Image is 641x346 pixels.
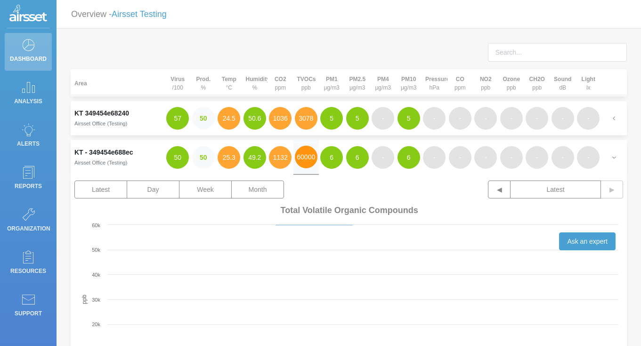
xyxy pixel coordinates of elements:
button: Day [127,181,179,198]
button: - [372,107,394,130]
strong: PM1 [326,76,338,82]
th: hPa [422,69,447,97]
th: ppb [293,69,319,97]
p: Alerts [7,137,49,151]
th: μg/m3 [345,69,371,97]
button: - [372,146,394,169]
text: 50k [92,247,100,253]
input: Search... [488,43,627,62]
button: 57 [166,107,189,130]
a: Resources [5,245,52,283]
th: /100 [165,69,191,97]
th: ppb [473,69,499,97]
button: 1036 [269,107,292,130]
span: Total Volatile Organic Compounds [281,206,418,215]
strong: TVOCs [297,76,316,82]
th: ppb [524,69,550,97]
strong: Prod. [196,76,211,82]
small: Airsset Office (Testing) [74,121,127,126]
strong: 50 [200,154,207,161]
button: - [526,146,548,169]
strong: Sound [554,76,571,82]
button: 24.5 [218,107,240,130]
th: μg/m3 [370,69,396,97]
button: - [552,107,574,130]
strong: Temp [222,76,236,82]
strong: Light [582,76,595,82]
button: ◀ [488,181,511,198]
strong: Virus [170,76,185,82]
button: - [577,107,600,130]
strong: CO [456,76,464,82]
button: 3078 [295,107,317,130]
th: μg/m3 [396,69,422,97]
button: - [500,107,523,130]
button: 6 [398,146,420,169]
button: Ask an expert [559,232,616,250]
button: - [449,107,471,130]
button: 6 [320,146,343,169]
strong: PM4 [377,76,389,82]
button: - [500,146,523,169]
text: 40k [92,272,100,278]
strong: Ozone [503,76,520,82]
button: 60000 [295,146,317,168]
a: Support [5,288,52,325]
button: - [474,107,497,130]
button: 49.2 [243,146,266,169]
button: Latest [74,181,127,198]
strong: PM10 [401,76,416,82]
th: °C [216,69,242,97]
strong: 50 [200,115,207,122]
td: KT - 349454e688ecAirsset Office (Testing) [71,140,165,175]
th: dB [550,69,576,97]
text: 60k [92,222,100,228]
td: KT 349454e68240Airsset Office (Testing) [71,101,165,135]
button: 50 [166,146,189,169]
th: % [242,69,268,97]
button: 50 [192,107,215,130]
button: 6 [346,146,369,169]
button: - [552,146,574,169]
p: Dashboard [7,52,49,66]
button: Week [179,181,232,198]
strong: NO2 [480,76,492,82]
text: 30k [92,297,100,303]
button: 50.6 [243,107,266,130]
button: 5 [320,107,343,130]
button: - [474,146,497,169]
a: Organization [5,203,52,240]
button: - [423,107,446,130]
th: ppm [268,69,293,97]
strong: Pressure [425,76,449,82]
strong: Area [74,80,87,87]
button: - [423,146,446,169]
button: Latest [511,181,601,198]
button: 25.3 [218,146,240,169]
button: 5 [346,107,369,130]
button: - [526,107,548,130]
button: Month [231,181,284,198]
th: ppm [447,69,473,97]
a: Airsset Testing [112,9,167,19]
strong: PM2.5 [349,76,365,82]
strong: CH2O [529,76,545,82]
button: - [449,146,471,169]
th: μg/m3 [319,69,345,97]
button: 50 [192,146,215,169]
text: 20k [92,321,100,327]
th: ppb [499,69,525,97]
a: Reports [5,160,52,198]
button: ▶ [600,181,623,198]
a: Alerts [5,118,52,156]
p: Reports [7,179,49,193]
strong: CO2 [275,76,286,82]
button: 1132 [269,146,292,169]
img: Logo [9,5,47,24]
a: Analysis [5,75,52,113]
p: Resources [7,264,49,278]
text: ppb [81,295,88,304]
p: Organization [7,222,49,236]
small: Airsset Office (Testing) [74,160,127,165]
th: lx [576,69,601,97]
